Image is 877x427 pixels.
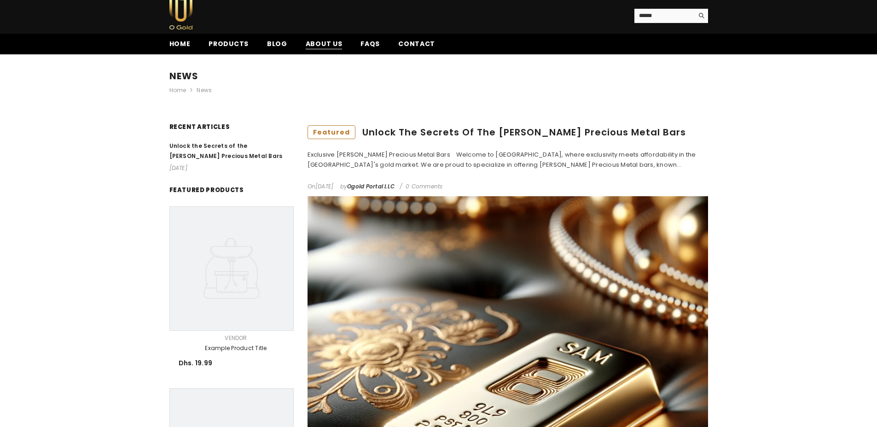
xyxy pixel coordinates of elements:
[398,39,435,48] span: Contact
[179,343,294,353] a: Example product title
[169,122,294,139] h2: RECENT ARTICLES
[179,358,213,368] span: Dhs. 19.99
[340,182,395,190] span: by
[308,150,708,170] div: Exclusive [PERSON_NAME] Precious Metal Bars Welcome to [GEOGRAPHIC_DATA], where exclusivity meets...
[169,142,283,160] span: Unlock the Secrets of the [PERSON_NAME] Precious Metal Bars
[197,85,212,95] span: News
[169,141,294,161] a: link
[306,39,343,49] span: About us
[160,39,200,54] a: Home
[169,163,294,173] p: [DATE]
[389,39,444,54] a: Contact
[308,125,708,140] a: featuredUnlock the Secrets of the [PERSON_NAME] Precious Metal Bars
[296,39,352,54] a: About us
[315,182,333,190] time: [DATE]
[347,182,395,190] span: Ogold Portal LLC
[308,125,355,140] span: featured
[360,39,380,48] span: FAQs
[258,39,296,54] a: Blog
[179,333,294,343] div: Vendor
[209,39,249,48] span: Products
[169,182,294,202] h2: Featured Products
[401,182,442,190] span: 0 Comments
[169,85,708,125] nav: breadcrumbs
[308,182,334,190] span: On
[351,39,389,54] a: FAQs
[694,9,708,23] button: Search
[169,54,708,85] h1: News
[169,39,191,48] span: Home
[169,85,186,95] a: Home
[634,9,708,23] summary: Search
[199,39,258,54] a: Products
[267,39,287,48] span: Blog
